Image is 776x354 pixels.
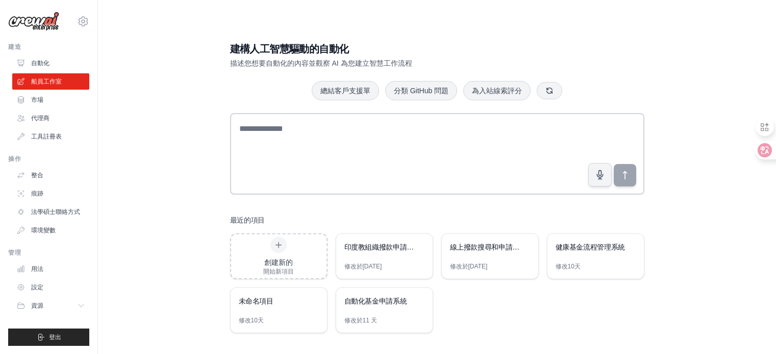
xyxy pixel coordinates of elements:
a: 市場 [12,92,89,108]
font: 操作 [8,155,21,162]
font: 修改於 [344,263,363,270]
font: 11 天 [363,317,378,324]
button: 獲取新建議 [537,82,562,99]
a: 環境變數 [12,222,89,238]
font: 總結客戶支援單 [320,87,370,95]
font: 建造 [8,43,21,50]
font: 修改於 [450,263,468,270]
font: 痕跡 [31,190,43,197]
a: 工具註冊表 [12,128,89,145]
font: 市場 [31,96,43,103]
font: 修改 [556,263,568,270]
font: 建構人工智慧驅動的自動化 [230,43,349,55]
font: 分類 GitHub 問題 [394,87,448,95]
font: 修改 [239,317,251,324]
button: 點擊說出您的自動化想法 [588,163,612,186]
a: 整合 [12,167,89,183]
font: 描述您想要自動化的內容並觀察 AI 為您建立智慧工作流程 [230,59,412,67]
font: 印度教組織撥款申請自動化 [344,243,428,251]
font: 自動化基金申請系統 [344,297,407,305]
font: 管理 [8,249,21,256]
button: 登出 [8,329,89,346]
font: 資源 [31,302,43,309]
button: 資源 [12,297,89,314]
button: 為入站線索評分 [463,81,531,100]
font: 未命名項目 [239,297,273,305]
font: [DATE] [363,263,382,270]
font: 開始新項目 [263,268,294,275]
a: 痕跡 [12,185,89,202]
a: 設定 [12,279,89,295]
font: 最近的項目 [230,216,265,224]
font: 10天 [568,263,581,270]
a: 自動化 [12,55,89,71]
img: 標識 [8,12,59,31]
a: 船員工作室 [12,73,89,90]
font: 10天 [251,317,264,324]
font: 設定 [31,284,43,291]
font: 環境變數 [31,227,56,234]
font: 用法 [31,265,43,273]
a: 代理商 [12,110,89,126]
font: 健康基金流程管理系統 [556,243,625,251]
font: 代理商 [31,115,49,122]
font: 自動化 [31,60,49,67]
font: 整合 [31,172,43,179]
a: 用法 [12,261,89,277]
font: 法學碩士聯絡方式 [31,208,80,215]
font: 工具註冊表 [31,133,62,140]
font: 船員工作室 [31,78,62,85]
font: 修改於 [344,317,363,324]
button: 總結客戶支援單 [312,81,379,100]
button: 分類 GitHub 問題 [385,81,457,100]
font: [DATE] [468,263,488,270]
a: 法學碩士聯絡方式 [12,204,89,220]
font: 創建新的 [264,258,293,266]
font: 為入站線索評分 [472,87,522,95]
font: 線上撥款搜尋和申請報告自動化 [450,243,547,251]
font: 登出 [49,334,61,341]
